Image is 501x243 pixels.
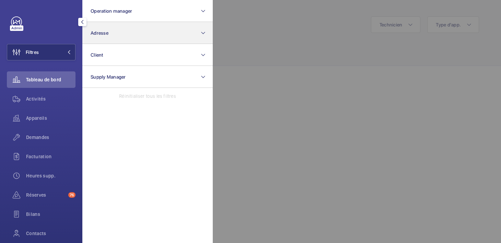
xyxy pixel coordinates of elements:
span: Heures supp. [26,172,75,179]
button: Filtres [7,44,75,60]
span: Tableau de bord [26,76,75,83]
span: Contacts [26,230,75,237]
span: Appareils [26,115,75,121]
span: Activités [26,95,75,102]
span: 76 [68,192,75,198]
span: Réserves [26,192,66,198]
span: Demandes [26,134,75,141]
span: Facturation [26,153,75,160]
span: Bilans [26,211,75,218]
span: Filtres [26,49,39,56]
